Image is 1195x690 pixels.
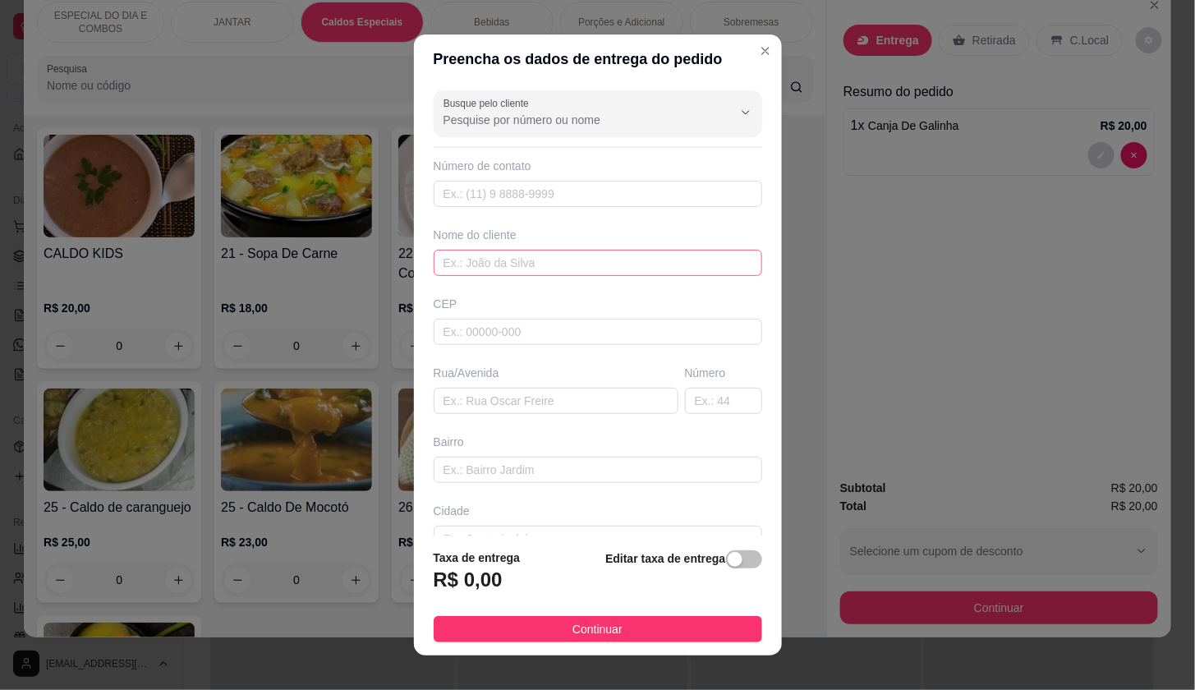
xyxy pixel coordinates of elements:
input: Ex.: Bairro Jardim [434,457,762,483]
div: CEP [434,296,762,312]
button: Continuar [434,616,762,642]
input: Ex.: Santo André [434,526,762,552]
span: Continuar [572,620,623,638]
button: Close [752,38,779,64]
input: Ex.: (11) 9 8888-9999 [434,181,762,207]
strong: Editar taxa de entrega [605,552,725,565]
div: Cidade [434,503,762,519]
input: Ex.: João da Silva [434,250,762,276]
header: Preencha os dados de entrega do pedido [414,34,782,84]
input: Ex.: 44 [685,388,762,414]
button: Show suggestions [733,99,759,126]
div: Número [685,365,762,381]
label: Busque pelo cliente [444,96,535,110]
div: Rua/Avenida [434,365,678,381]
input: Busque pelo cliente [444,112,706,128]
strong: Taxa de entrega [434,551,521,564]
input: Ex.: 00000-000 [434,319,762,345]
input: Ex.: Rua Oscar Freire [434,388,678,414]
div: Bairro [434,434,762,450]
h3: R$ 0,00 [434,567,503,593]
div: Número de contato [434,158,762,174]
div: Nome do cliente [434,227,762,243]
